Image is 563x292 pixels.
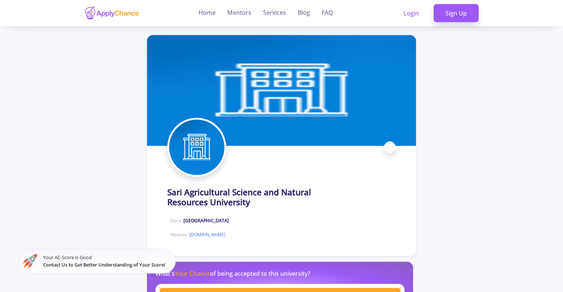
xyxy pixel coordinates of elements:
[23,254,37,268] img: ac-market
[170,231,225,238] span: Website :
[43,254,171,268] small: Your AC-Score is Good
[84,6,140,20] img: applychance logo
[147,35,416,146] img: Sari Agricultural Science and Natural Resources University cover
[43,261,165,268] span: Contact Us to Get Better Understanding of Your Score!
[434,4,479,23] a: Sign Up
[169,120,224,175] img: Sari Agricultural Science and Natural Resources University logo
[167,187,320,207] h1: Sari Agricultural Science and Natural Resources University
[155,269,310,278] p: What's of being accepted to this university?
[183,217,229,224] span: [GEOGRAPHIC_DATA]
[175,269,210,278] span: Your Chance
[189,231,225,238] a: [DOMAIN_NAME]
[170,217,229,224] span: Place :
[392,4,431,23] a: Login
